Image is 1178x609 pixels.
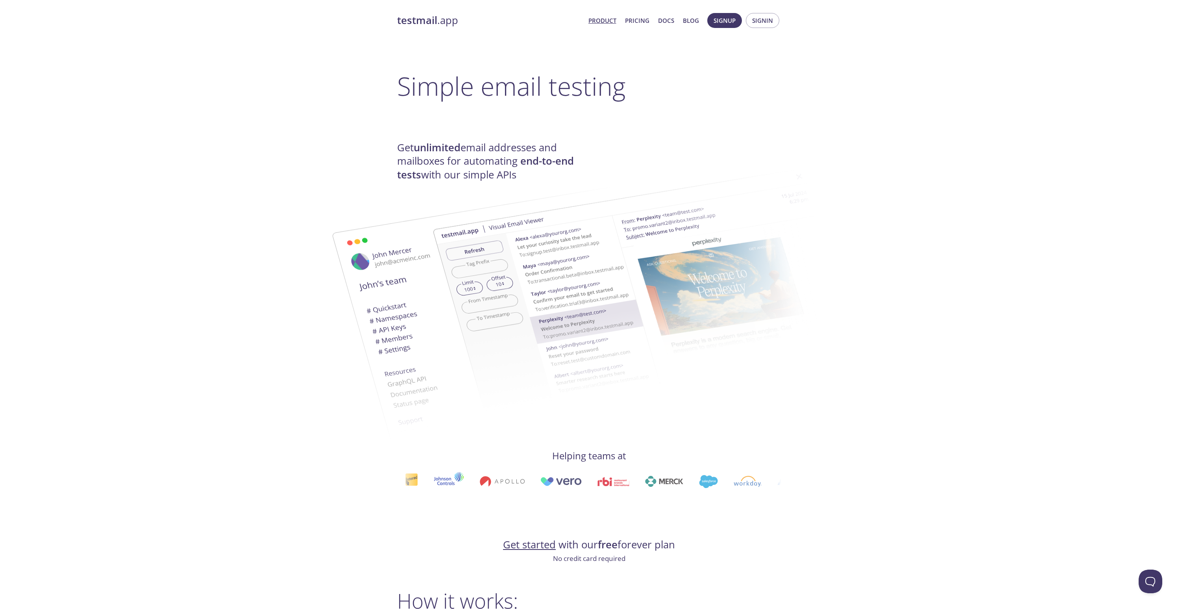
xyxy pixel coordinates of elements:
[714,15,736,26] span: Signup
[746,13,779,28] button: Signin
[397,71,781,101] h1: Simple email testing
[598,538,618,551] strong: free
[397,154,574,181] strong: end-to-end tests
[733,476,761,487] img: workday
[397,141,589,182] h4: Get email addresses and mailboxes for automating with our simple APIs
[597,477,629,486] img: rbi
[397,14,582,27] a: testmail.app
[397,13,437,27] strong: testmail
[414,141,460,154] strong: unlimited
[503,538,556,551] a: Get started
[707,13,742,28] button: Signup
[625,15,649,26] a: Pricing
[397,538,781,551] h4: with our forever plan
[404,473,417,490] img: interac
[683,15,699,26] a: Blog
[658,15,674,26] a: Docs
[539,477,581,486] img: vero
[752,15,773,26] span: Signin
[433,157,858,423] img: testmail-email-viewer
[433,472,463,491] img: johnsoncontrols
[588,15,616,26] a: Product
[303,182,728,449] img: testmail-email-viewer
[1139,570,1162,593] iframe: Help Scout Beacon - Open
[397,553,781,564] p: No credit card required
[644,476,682,487] img: merck
[397,449,781,462] h4: Helping teams at
[479,476,523,487] img: apollo
[698,475,717,488] img: salesforce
